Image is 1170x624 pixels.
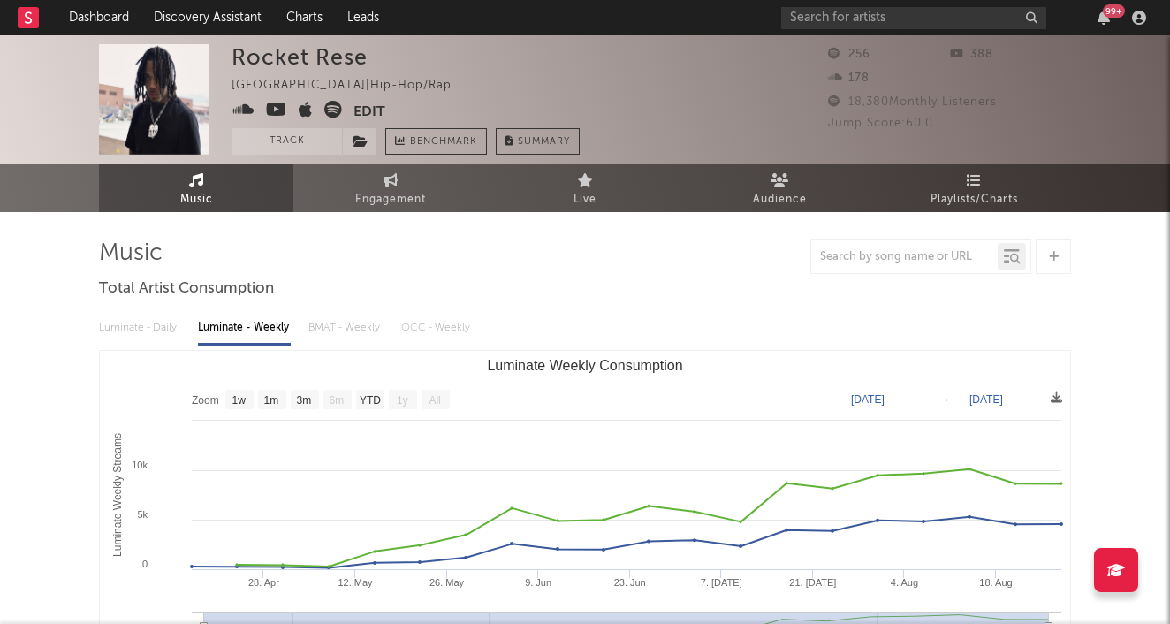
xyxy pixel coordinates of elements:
[1103,4,1125,18] div: 99 +
[132,460,148,470] text: 10k
[410,132,477,153] span: Benchmark
[931,189,1018,210] span: Playlists/Charts
[232,44,368,70] div: Rocket Rese
[969,393,1003,406] text: [DATE]
[789,577,836,588] text: 21. [DATE]
[99,164,293,212] a: Music
[488,164,682,212] a: Live
[111,433,124,557] text: Luminate Weekly Streams
[525,577,551,588] text: 9. Jun
[811,250,998,264] input: Search by song name or URL
[682,164,877,212] a: Audience
[950,49,993,60] span: 388
[264,394,279,407] text: 1m
[701,577,742,588] text: 7. [DATE]
[828,96,997,108] span: 18,380 Monthly Listeners
[939,393,950,406] text: →
[781,7,1046,29] input: Search for artists
[385,128,487,155] a: Benchmark
[828,72,870,84] span: 178
[232,128,342,155] button: Track
[574,189,596,210] span: Live
[198,313,291,343] div: Luminate - Weekly
[293,164,488,212] a: Engagement
[1098,11,1110,25] button: 99+
[979,577,1012,588] text: 18. Aug
[487,358,682,373] text: Luminate Weekly Consumption
[518,137,570,147] span: Summary
[330,394,345,407] text: 6m
[877,164,1071,212] a: Playlists/Charts
[142,559,148,569] text: 0
[232,75,472,96] div: [GEOGRAPHIC_DATA] | Hip-Hop/Rap
[297,394,312,407] text: 3m
[828,49,870,60] span: 256
[137,509,148,520] text: 5k
[248,577,279,588] text: 28. Apr
[338,577,373,588] text: 12. May
[614,577,646,588] text: 23. Jun
[232,394,247,407] text: 1w
[192,394,219,407] text: Zoom
[353,101,385,123] button: Edit
[429,394,440,407] text: All
[496,128,580,155] button: Summary
[360,394,381,407] text: YTD
[828,118,933,129] span: Jump Score: 60.0
[753,189,807,210] span: Audience
[99,278,274,300] span: Total Artist Consumption
[429,577,465,588] text: 26. May
[891,577,918,588] text: 4. Aug
[397,394,408,407] text: 1y
[851,393,885,406] text: [DATE]
[180,189,213,210] span: Music
[355,189,426,210] span: Engagement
